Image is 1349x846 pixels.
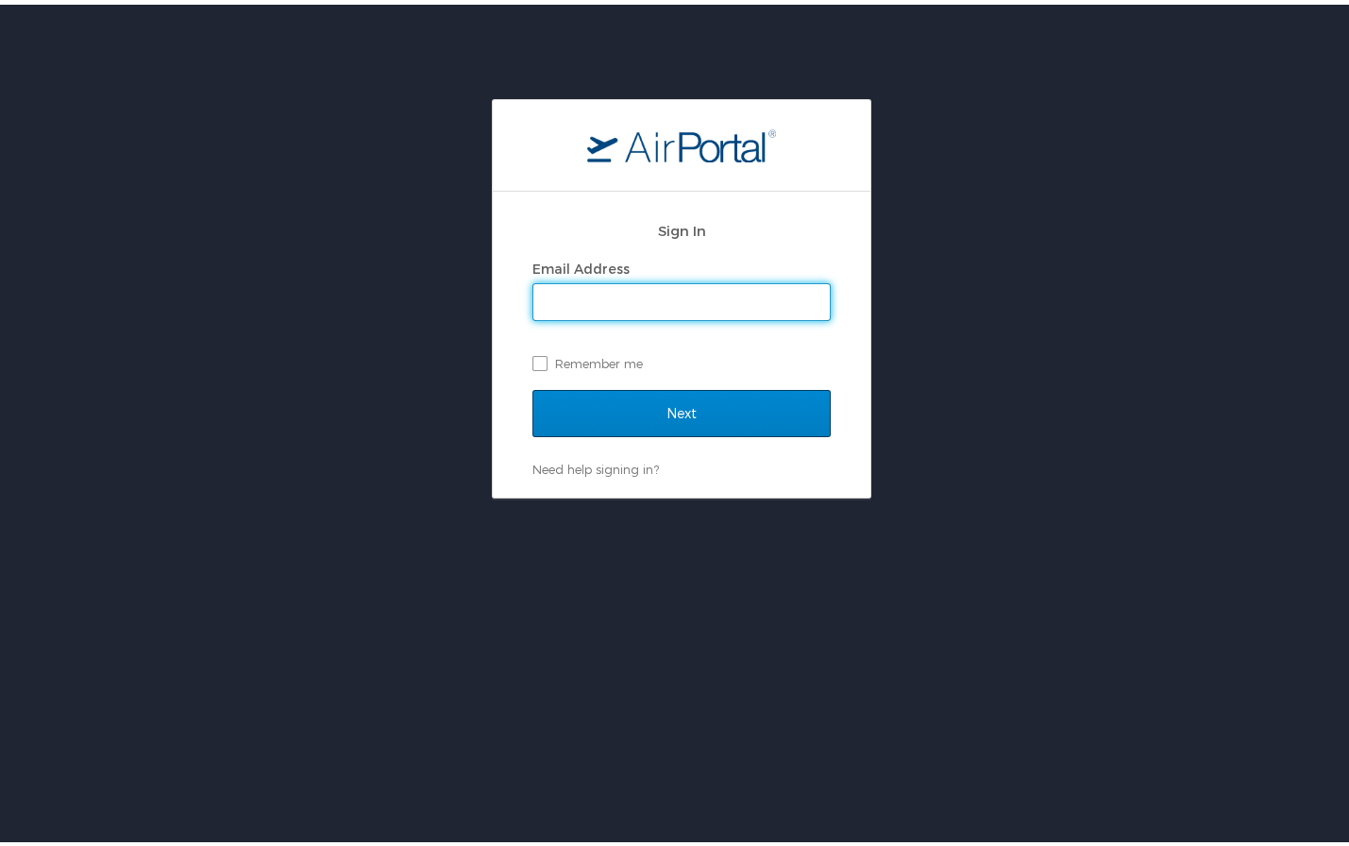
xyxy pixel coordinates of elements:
h2: Sign In [532,215,831,237]
input: Next [532,385,831,432]
img: logo [587,124,776,158]
label: Email Address [532,256,630,272]
label: Remember me [532,345,831,373]
a: Need help signing in? [532,457,659,472]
